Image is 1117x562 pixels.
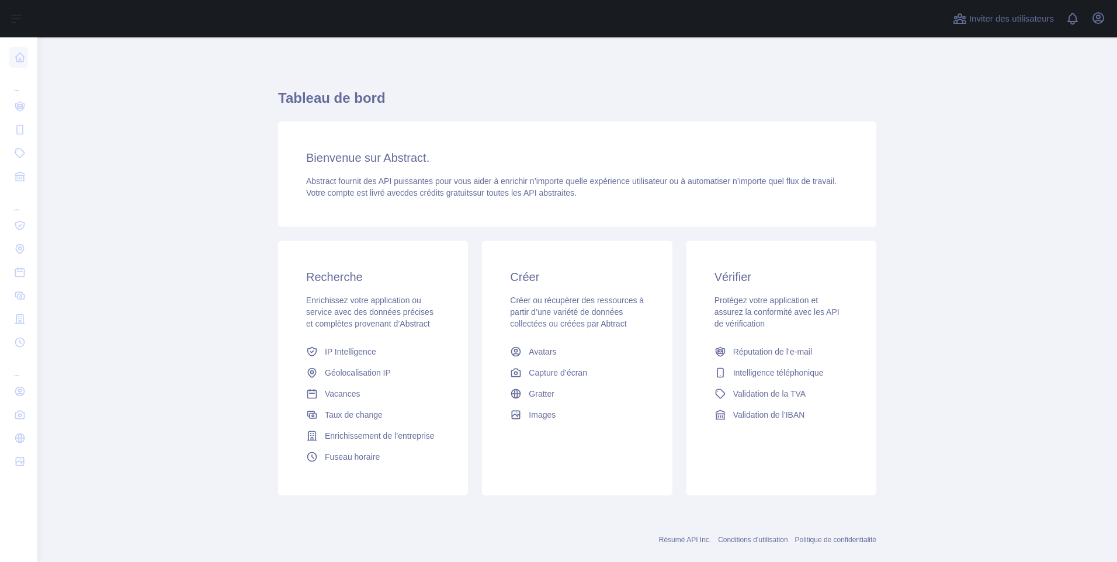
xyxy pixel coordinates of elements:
[301,341,445,362] a: IP Intelligence
[306,188,577,197] span: Votre compte est livré avec sur toutes les API abstraites.
[325,346,376,358] span: IP Intelligence
[301,362,445,383] a: Géolocalisation IP
[733,388,806,400] span: Validation de la TVA
[9,189,28,213] div: ...
[325,409,383,421] span: Taux de change
[718,536,788,544] a: Conditions d’utilisation
[278,89,876,117] h1: Tableau de bord
[325,451,380,463] span: Fuseau horaire
[301,446,445,467] a: Fuseau horaire
[325,430,435,442] span: Enrichissement de l’entreprise
[404,188,473,197] span: des crédits gratuits
[710,383,853,404] a: Validation de la TVA
[505,362,648,383] a: Capture d’écran
[510,269,644,285] h3: Créer
[306,296,433,328] span: Enrichissez votre application ou service avec des données précises et complètes provenant d’Abstract
[301,383,445,404] a: Vacances
[505,383,648,404] a: Gratter
[325,388,360,400] span: Vacances
[733,367,824,379] span: Intelligence téléphonique
[710,404,853,425] a: Validation de l’IBAN
[710,341,853,362] a: Réputation de l’e-mail
[9,70,28,93] div: ...
[306,150,848,166] h3: Bienvenue sur Abstract.
[505,341,648,362] a: Avatars
[733,346,812,358] span: Réputation de l’e-mail
[529,409,556,421] span: Images
[9,355,28,379] div: ...
[529,346,556,358] span: Avatars
[510,296,644,328] span: Créer ou récupérer des ressources à partir d’une variété de données collectées ou créées par Abtract
[795,536,876,544] a: Politique de confidentialité
[714,269,848,285] h3: Vérifier
[529,367,587,379] span: Capture d’écran
[714,296,840,328] span: Protégez votre application et assurez la conformité avec les API de vérification
[659,536,711,544] a: Résumé API Inc.
[733,409,805,421] span: Validation de l’IBAN
[505,404,648,425] a: Images
[529,388,554,400] span: Gratter
[951,9,1056,28] button: Inviter des utilisateurs
[325,367,391,379] span: Géolocalisation IP
[710,362,853,383] a: Intelligence téléphonique
[301,425,445,446] a: Enrichissement de l’entreprise
[301,404,445,425] a: Taux de change
[969,12,1054,26] span: Inviter des utilisateurs
[306,176,837,186] span: Abstract fournit des API puissantes pour vous aider à enrichir n’importe quelle expérience utilis...
[306,269,440,285] h3: Recherche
